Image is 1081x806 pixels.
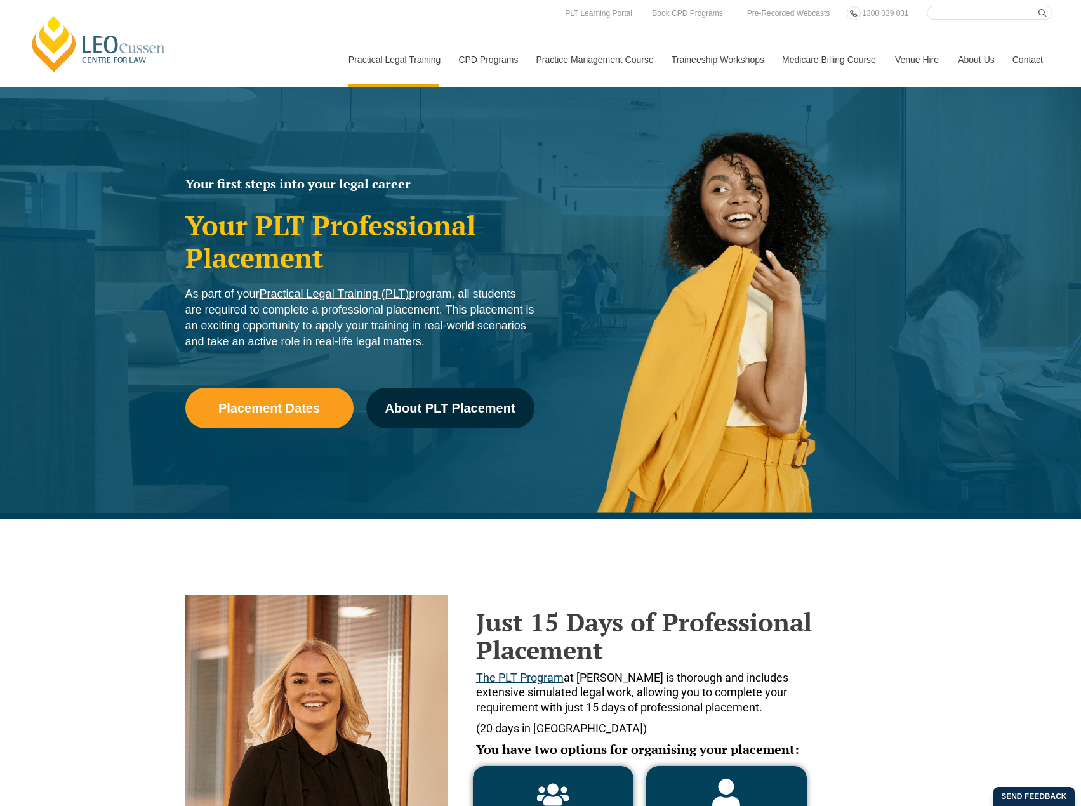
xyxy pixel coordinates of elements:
span: Placement Dates [218,402,320,414]
iframe: LiveChat chat widget [996,721,1049,774]
a: About Us [948,32,1003,87]
span: About PLT Placement [385,402,515,414]
span: 1300 039 031 [862,9,908,18]
h1: Your PLT Professional Placement [185,209,534,274]
a: The PLT Program [476,671,564,684]
span: (20 days in [GEOGRAPHIC_DATA]) [476,722,647,735]
a: [PERSON_NAME] Centre for Law [29,14,169,74]
a: Venue Hire [885,32,948,87]
a: Practical Legal Training (PLT) [260,287,409,300]
span: at [PERSON_NAME] is thorough and includes extensive simulated legal work, allowing you to complet... [476,671,788,714]
a: Contact [1003,32,1052,87]
a: PLT Learning Portal [562,6,635,20]
a: CPD Programs [449,32,526,87]
h2: Your first steps into your legal career [185,178,534,190]
a: Medicare Billing Course [773,32,885,87]
a: Practice Management Course [527,32,662,87]
a: Placement Dates [185,388,354,428]
span: As part of your program, all students are required to complete a professional placement. This pla... [185,287,534,348]
a: Pre-Recorded Webcasts [744,6,833,20]
strong: Just 15 Days of Professional Placement [476,605,812,666]
a: Practical Legal Training [339,32,449,87]
a: About PLT Placement [366,388,534,428]
a: Traineeship Workshops [662,32,773,87]
a: 1300 039 031 [859,6,912,20]
a: Book CPD Programs [649,6,726,20]
span: You have two options for organising your placement: [476,741,799,758]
